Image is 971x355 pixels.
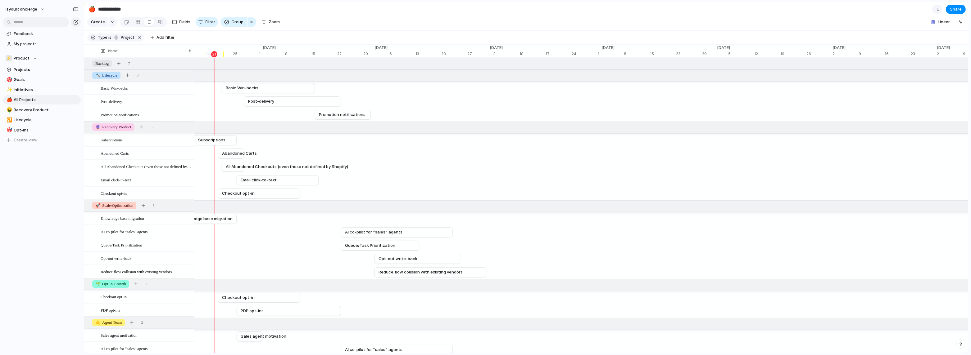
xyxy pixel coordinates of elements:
div: 17 [546,51,572,57]
span: Opt-in Growth [95,281,126,287]
div: 2 [937,51,963,57]
a: Queue/Task Prioritization [345,241,415,250]
span: [DATE] [598,45,619,51]
span: Projects [14,67,79,73]
span: 2 [141,319,143,326]
span: Email click-to-text [101,176,131,183]
a: PDP opt-ins [241,306,337,316]
div: ✨Initiatives [3,85,81,95]
span: Opt-out write-back [101,255,131,262]
span: All Abandoned Checkouts (even those not defined by Shopify) [101,163,192,170]
span: Recovery Product [95,124,131,130]
span: Post-delivery [101,98,122,105]
span: AI co-pilot for "sales" agents [345,347,402,353]
span: Product [14,55,30,61]
span: Agent Team [95,319,122,326]
span: 🤙 [95,320,100,325]
button: Zoom [259,17,282,27]
span: Queue/Task Prioritization [345,242,395,249]
a: Checkout opt-in [222,293,296,302]
button: ⚡Product [3,54,81,63]
div: 21 [211,51,217,57]
span: 5 [152,202,155,209]
span: [DATE] [371,45,391,51]
div: ✨ [7,86,11,93]
div: 15 [311,51,337,57]
span: Type [98,35,107,40]
span: Share [950,6,962,12]
div: 12 [755,51,781,57]
span: Linear [938,19,950,25]
a: Projects [3,65,81,74]
div: 13 [415,51,442,57]
span: Goals [14,77,79,83]
span: [DATE] [714,45,734,51]
span: 🚀 [95,203,100,208]
a: Promotion notifications [319,110,367,119]
span: Lifecycle [95,72,117,78]
span: Checkout opt-in [222,295,255,301]
div: 22 [337,51,363,57]
button: Share [946,5,966,14]
div: 🎯Goals [3,75,81,84]
div: 10 [520,51,546,57]
span: Feedback [14,31,79,37]
div: 6 [389,51,415,57]
div: 15 [650,51,676,57]
div: 1 [259,51,285,57]
span: 1 [937,6,941,12]
span: Promotion notifications [319,112,365,118]
div: 25 [233,51,259,57]
button: Group [220,17,247,27]
div: 23 [911,51,933,57]
button: ✨ [6,87,12,93]
span: PDP opt-ins [241,308,264,314]
a: 🍎All Projects [3,95,81,104]
div: 🤑 [7,106,11,113]
span: Zoom [269,19,280,25]
span: Subscriptions [101,136,123,143]
button: project [112,34,136,41]
span: 3 [137,72,139,78]
div: ⚡ [6,55,12,61]
span: 🌱 [95,282,100,286]
span: Create [91,19,105,25]
span: Recovery Product [14,107,79,113]
a: 🔁Lifecycle [3,115,81,125]
div: 🎯 [7,76,11,83]
a: 🤑Recovery Product [3,105,81,115]
button: Linear [928,17,952,27]
div: 🎯Opt-ins [3,126,81,135]
span: [DATE] [829,45,850,51]
span: AI co-pilot for "sales" agents [345,229,402,235]
div: 8 [285,51,311,57]
span: Abandoned Carts [101,149,129,157]
span: Post-delivery [248,98,274,104]
button: Add filter [147,33,178,42]
a: Abandoned Carts [222,149,240,158]
a: Post-delivery [248,97,337,106]
a: Subscriptions [162,135,233,145]
span: Checkout opt-in [101,293,127,300]
span: My projects [14,41,79,47]
span: [DATE] [259,45,279,51]
a: Reduce flow collision with existing vendors [379,268,482,277]
span: Abandoned Carts [222,150,257,157]
span: Reduce flow collision with existing vendors [379,269,463,275]
span: 7 [128,60,130,67]
button: 🎯 [6,77,12,83]
a: Basic Win-backs [226,83,311,93]
span: [DATE] [933,45,954,51]
button: 🎯 [6,127,12,133]
div: 3 [494,51,520,57]
div: 24 [572,51,598,57]
span: Reduce flow collision with existing vendors [101,268,172,275]
span: Create view [14,137,38,143]
span: Scale/Optimization [95,202,133,209]
a: Opt-out write-back [379,254,456,264]
button: Filter [196,17,218,27]
div: 🎯 [7,126,11,134]
div: 16 [885,51,911,57]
